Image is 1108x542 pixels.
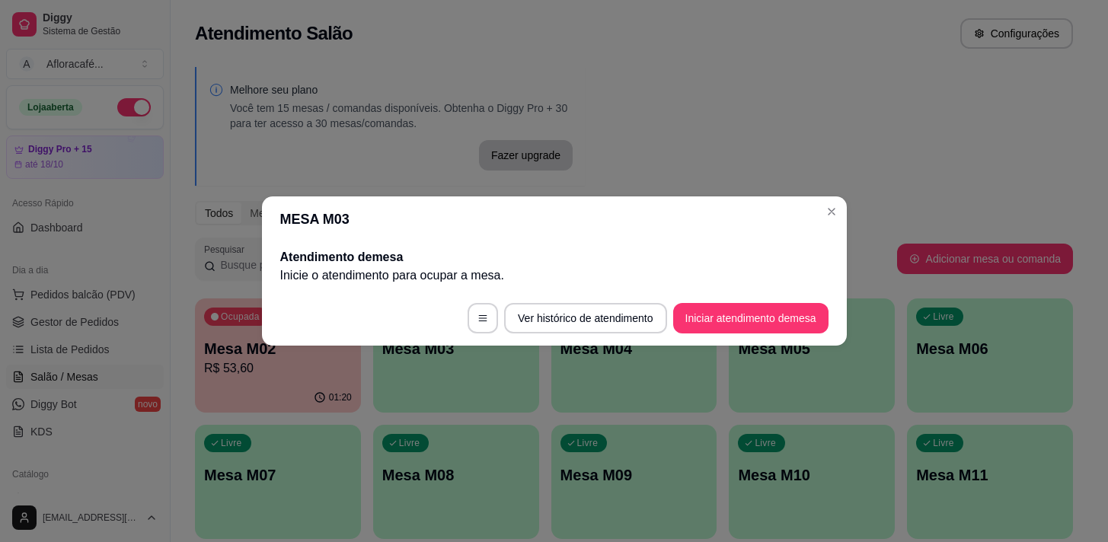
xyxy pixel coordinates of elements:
header: MESA M03 [262,196,847,242]
p: Inicie o atendimento para ocupar a mesa . [280,266,829,285]
button: Iniciar atendimento demesa [673,303,829,333]
h2: Atendimento de mesa [280,248,829,266]
button: Close [819,199,844,224]
button: Ver histórico de atendimento [504,303,666,333]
